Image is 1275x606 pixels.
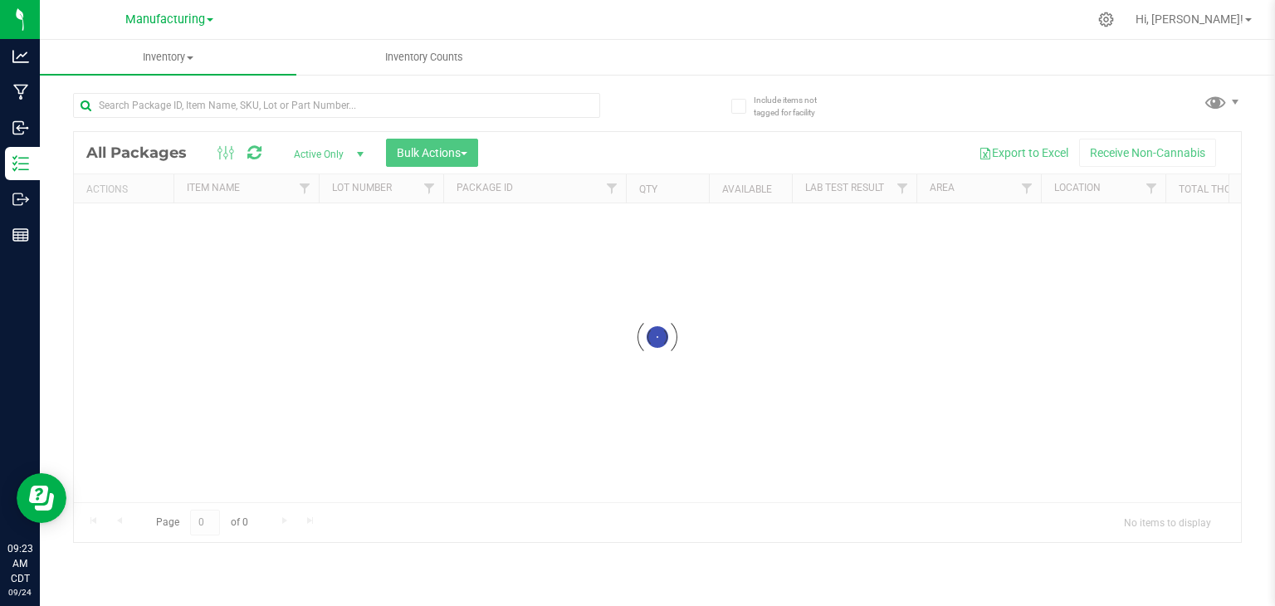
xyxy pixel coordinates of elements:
inline-svg: Analytics [12,48,29,65]
inline-svg: Inbound [12,120,29,136]
inline-svg: Outbound [12,191,29,208]
inline-svg: Manufacturing [12,84,29,100]
span: Inventory [40,50,296,65]
span: Hi, [PERSON_NAME]! [1136,12,1243,26]
a: Inventory [40,40,296,75]
inline-svg: Inventory [12,155,29,172]
p: 09/24 [7,586,32,599]
div: Manage settings [1096,12,1116,27]
inline-svg: Reports [12,227,29,243]
input: Search Package ID, Item Name, SKU, Lot or Part Number... [73,93,600,118]
span: Inventory Counts [363,50,486,65]
p: 09:23 AM CDT [7,541,32,586]
a: Inventory Counts [296,40,553,75]
iframe: Resource center [17,473,66,523]
span: Manufacturing [125,12,205,27]
span: Include items not tagged for facility [754,94,837,119]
